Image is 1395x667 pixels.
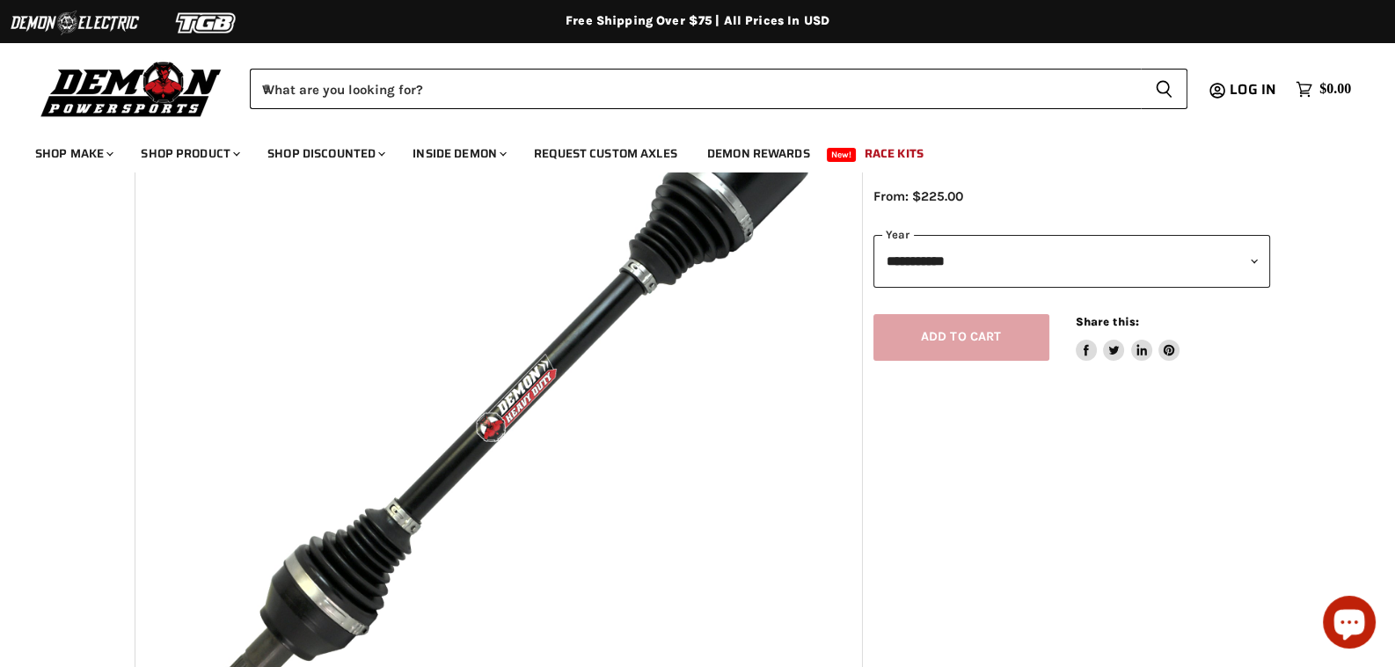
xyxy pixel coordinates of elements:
[141,6,273,40] img: TGB Logo 2
[22,128,1347,172] ul: Main menu
[1222,82,1287,98] a: Log in
[254,136,396,172] a: Shop Discounted
[1230,78,1276,100] span: Log in
[35,57,228,120] img: Demon Powersports
[399,136,517,172] a: Inside Demon
[851,136,937,172] a: Race Kits
[22,136,124,172] a: Shop Make
[694,136,823,172] a: Demon Rewards
[1076,314,1180,361] aside: Share this:
[128,136,251,172] a: Shop Product
[827,148,857,162] span: New!
[873,188,963,204] span: From: $225.00
[250,69,1187,109] form: Product
[1141,69,1187,109] button: Search
[9,6,141,40] img: Demon Electric Logo 2
[1287,77,1360,102] a: $0.00
[1318,596,1381,653] inbox-online-store-chat: Shopify online store chat
[1319,81,1351,98] span: $0.00
[873,235,1271,289] select: year
[521,136,690,172] a: Request Custom Axles
[250,69,1141,109] input: When autocomplete results are available use up and down arrows to review and enter to select
[1076,315,1139,328] span: Share this:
